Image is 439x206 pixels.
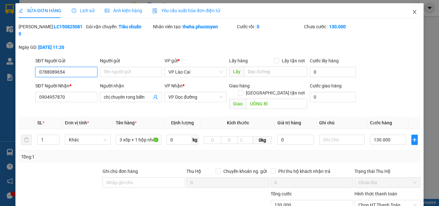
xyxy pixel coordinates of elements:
[7,3,60,17] strong: Công ty TNHH Phúc Xuyên
[37,120,42,125] span: SL
[319,135,365,145] input: Ghi Chú
[100,57,162,64] div: Người gửi
[13,30,64,41] strong: 0888 827 827 - 0848 827 827
[204,136,221,144] input: D
[152,8,157,13] img: icon
[19,23,85,37] div: [PERSON_NAME]:
[229,67,244,77] span: Lấy
[119,24,141,29] b: Tiêu chuẩn
[105,8,109,13] span: picture
[168,92,223,102] span: VP Dọc đường
[3,24,65,36] strong: 024 3236 3236 -
[21,135,31,145] button: delete
[277,120,301,125] span: Giá trị hàng
[72,8,76,13] span: clock-circle
[221,136,238,144] input: R
[246,99,307,109] input: Dọc đường
[103,169,138,174] label: Ghi chú đơn hàng
[310,67,356,77] input: Cước lấy hàng
[116,135,161,145] input: VD: Bàn, Ghế
[310,83,342,88] label: Cước giao hàng
[310,92,356,102] input: Cước giao hàng
[21,153,170,160] div: Tổng: 1
[153,94,158,100] span: user-add
[243,89,307,96] span: [GEOGRAPHIC_DATA] tận nơi
[19,44,85,51] div: Ngày GD:
[152,8,220,13] span: Yêu cầu xuất hóa đơn điện tử
[253,136,272,144] span: 0kg
[244,67,307,77] input: Dọc đường
[168,67,223,77] span: VP Lào Cai
[19,8,23,13] span: edit
[229,83,250,88] span: Giao hàng
[186,169,201,174] span: Thu Hộ
[412,9,417,14] span: close
[35,57,97,64] div: SĐT Người Gửi
[171,120,194,125] span: Định lượng
[310,58,339,63] label: Cước lấy hàng
[358,178,417,187] span: Chưa thu
[221,168,269,175] span: Chuyển khoản ng. gửi
[229,99,246,109] span: Giao
[329,24,346,29] b: 130.000
[165,57,227,64] div: VP gửi
[103,177,185,188] input: Ghi chú đơn hàng
[65,120,89,125] span: Đơn vị tính
[276,168,333,175] span: Phí thu hộ khách nhận trả
[317,117,367,129] th: Ghi chú
[279,57,307,64] span: Lấy tận nơi
[6,43,62,60] span: Gửi hàng Hạ Long: Hotline:
[105,8,142,13] span: Ảnh kiện hàng
[192,135,198,145] span: kg
[165,83,183,88] span: VP Nhận
[227,120,249,125] span: Kích thước
[354,191,397,196] label: Hình thức thanh toán
[354,168,420,175] div: Trạng thái Thu Hộ
[72,8,94,13] span: Lịch sử
[229,58,248,63] span: Lấy hàng
[370,120,392,125] span: Cước hàng
[86,23,152,30] div: Gói vận chuyển:
[183,24,218,29] b: theha.phucxuyen
[100,82,162,89] div: Người nhận
[35,82,97,89] div: SĐT Người Nhận
[116,120,137,125] span: Tên hàng
[257,24,259,29] b: 0
[406,3,424,21] button: Close
[412,137,417,142] span: plus
[38,45,64,50] b: [DATE] 11:26
[19,8,61,13] span: SỬA ĐƠN HÀNG
[304,23,370,30] div: Chưa cước :
[271,191,292,196] span: Tổng cước
[237,23,303,30] div: Cước rồi :
[411,135,418,145] button: plus
[3,19,65,41] span: Gửi hàng [GEOGRAPHIC_DATA]: Hotline:
[69,135,107,145] span: Khác
[237,136,253,144] input: C
[153,23,236,30] div: Nhân viên tạo:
